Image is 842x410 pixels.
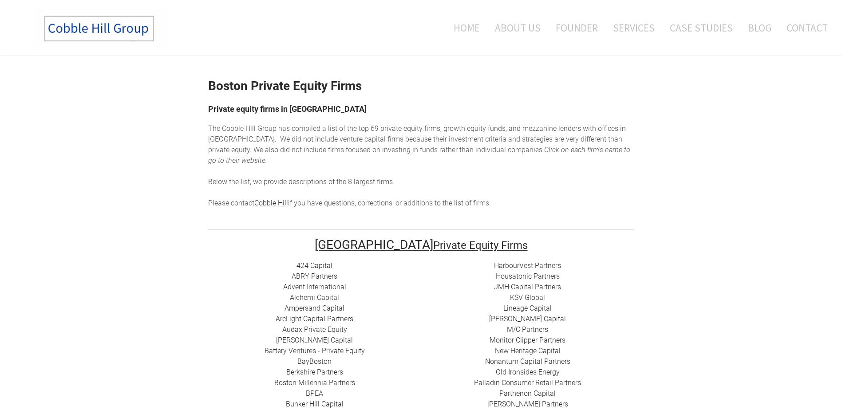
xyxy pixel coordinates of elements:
a: ​[PERSON_NAME] Partners [487,400,568,408]
strong: Boston Private Equity Firms [208,79,362,93]
a: [PERSON_NAME] Capital [276,336,353,344]
font: Private equity firms in [GEOGRAPHIC_DATA] [208,104,367,114]
a: ​JMH Capital Partners [494,283,561,291]
font: Private Equity Firms [433,239,528,252]
a: ​Monitor Clipper Partners [490,336,565,344]
a: Palladin Consumer Retail Partners [474,378,581,387]
span: Please contact if you have questions, corrections, or additions to the list of firms. [208,199,491,207]
a: Advent International [283,283,346,291]
a: Home [440,9,486,46]
a: Battery Ventures - Private Equity [265,347,365,355]
a: About Us [488,9,547,46]
a: ​Bunker Hill Capital [286,400,344,408]
span: enture capital firms because their investment criteria and strategies are very different than pri... [208,135,622,154]
a: ​Ampersand Capital [285,304,344,312]
em: Click on each firm's name to go to their website. [208,146,630,165]
a: Contact [780,9,828,46]
a: Case Studies [663,9,739,46]
a: Founder [549,9,605,46]
a: Nonantum Capital Partners [485,357,570,366]
a: Audax Private Equity [282,325,347,334]
span: The Cobble Hill Group has compiled a list of t [208,124,349,133]
a: Blog [741,9,778,46]
a: Boston Millennia Partners [274,378,355,387]
a: ​Parthenon Capital [499,389,556,398]
a: 424 Capital [296,261,332,270]
a: ​M/C Partners [507,325,548,334]
a: New Heritage Capital [495,347,561,355]
a: Housatonic Partners [496,272,560,280]
a: HarbourVest Partners [494,261,561,270]
a: Berkshire Partners [286,368,343,376]
a: Alchemi Capital [290,293,339,302]
a: Cobble Hill [254,199,288,207]
img: The Cobble Hill Group LLC [34,9,167,48]
a: Lineage Capital [503,304,552,312]
a: ​Old Ironsides Energy [496,368,560,376]
a: [PERSON_NAME] Capital [489,315,566,323]
div: he top 69 private equity firms, growth equity funds, and mezzanine lenders with offices in [GEOGR... [208,123,634,209]
a: ​KSV Global [510,293,545,302]
a: ​ABRY Partners [292,272,337,280]
a: ​ArcLight Capital Partners [276,315,353,323]
font: [GEOGRAPHIC_DATA] [315,237,433,252]
a: BPEA [306,389,323,398]
a: Services [606,9,661,46]
a: BayBoston [297,357,332,366]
